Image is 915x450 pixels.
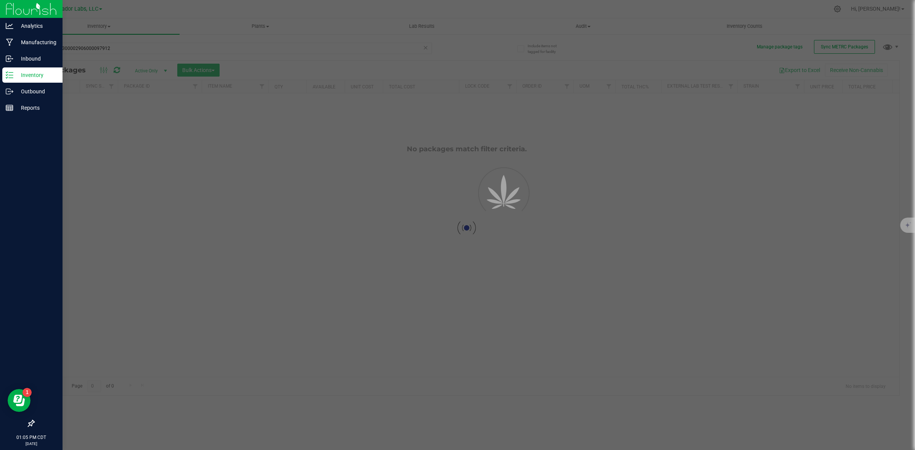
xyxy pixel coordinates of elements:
[6,55,13,62] inline-svg: Inbound
[13,21,59,30] p: Analytics
[3,441,59,447] p: [DATE]
[6,71,13,79] inline-svg: Inventory
[8,389,30,412] iframe: Resource center
[6,88,13,95] inline-svg: Outbound
[3,434,59,441] p: 01:05 PM CDT
[22,388,32,397] iframe: Resource center unread badge
[6,38,13,46] inline-svg: Manufacturing
[6,104,13,112] inline-svg: Reports
[6,22,13,30] inline-svg: Analytics
[13,54,59,63] p: Inbound
[13,70,59,80] p: Inventory
[13,103,59,112] p: Reports
[13,38,59,47] p: Manufacturing
[13,87,59,96] p: Outbound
